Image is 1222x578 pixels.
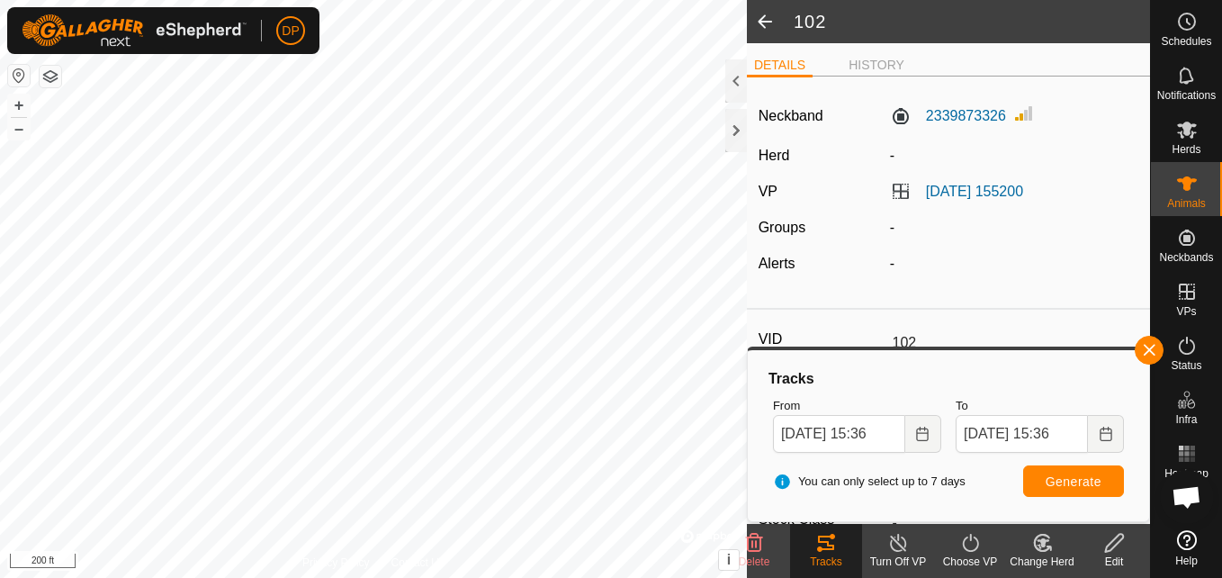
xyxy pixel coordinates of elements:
span: VPs [1176,306,1196,317]
div: Tracks [790,554,862,570]
span: Neckbands [1159,252,1213,263]
a: Help [1151,523,1222,573]
span: Schedules [1161,36,1211,47]
img: Signal strength [1013,103,1035,124]
span: Infra [1175,414,1197,425]
span: Herds [1172,144,1200,155]
label: To [956,397,1124,415]
button: + [8,95,30,116]
button: Generate [1023,465,1124,497]
div: Turn Off VP [862,554,934,570]
label: VP [759,184,777,199]
label: From [773,397,941,415]
label: Groups [759,220,805,235]
div: Tracks [766,368,1131,390]
span: Generate [1046,474,1101,489]
span: Animals [1167,198,1206,209]
label: Herd [759,148,790,163]
label: VID [759,328,885,351]
a: [DATE] 155200 [926,184,1023,199]
li: HISTORY [841,56,912,75]
label: 2339873326 [890,105,1006,127]
h2: 102 [794,11,1150,32]
span: Status [1171,360,1201,371]
button: Reset Map [8,65,30,86]
span: - [890,148,894,163]
button: Choose Date [1088,415,1124,453]
span: Help [1175,555,1198,566]
a: Privacy Policy [302,555,370,571]
label: Neckband [759,105,823,127]
button: – [8,118,30,140]
li: DETAILS [747,56,813,77]
div: Change Herd [1006,554,1078,570]
span: Delete [739,555,770,568]
div: Edit [1078,554,1150,570]
button: Choose Date [905,415,941,453]
div: Open chat [1160,470,1214,524]
span: Heatmap [1164,468,1209,479]
div: - [883,217,1146,239]
label: Alerts [759,256,795,271]
button: i [719,550,739,570]
button: Map Layers [40,66,61,87]
span: i [727,552,731,567]
span: Notifications [1157,90,1216,101]
span: DP [282,22,299,41]
div: Choose VP [934,554,1006,570]
img: Gallagher Logo [22,14,247,47]
a: Contact Us [391,555,445,571]
span: You can only select up to 7 days [773,473,966,491]
div: - [883,253,1146,275]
